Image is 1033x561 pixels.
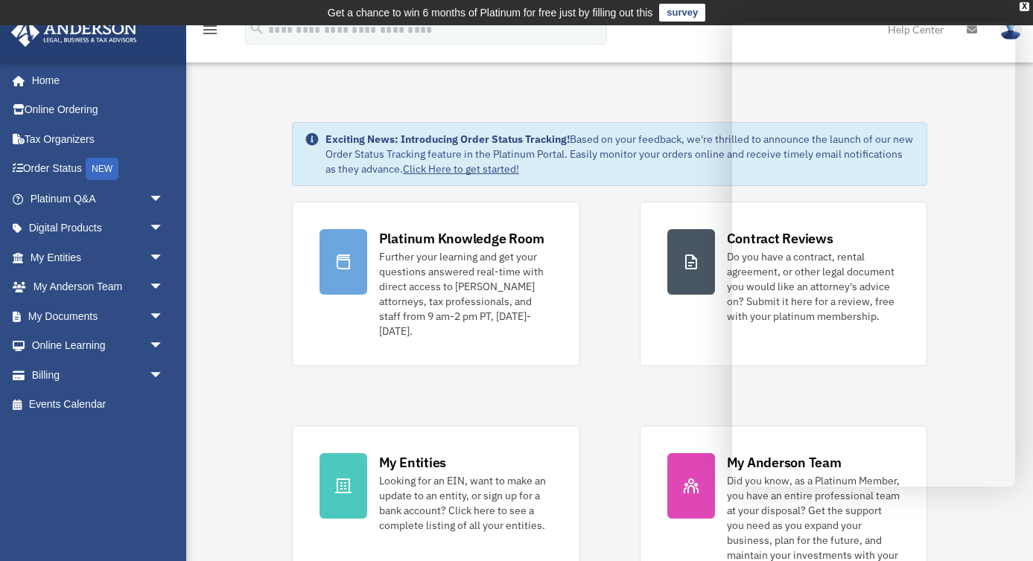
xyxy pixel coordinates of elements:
a: Click Here to get started! [403,162,519,176]
div: Get a chance to win 6 months of Platinum for free just by filling out this [328,4,653,22]
a: My Anderson Teamarrow_drop_down [10,272,186,302]
div: NEW [86,158,118,180]
a: Billingarrow_drop_down [10,360,186,390]
i: search [249,20,265,36]
div: Looking for an EIN, want to make an update to an entity, or sign up for a bank account? Click her... [379,473,553,533]
span: arrow_drop_down [149,272,179,303]
a: Events Calendar [10,390,186,420]
a: Tax Organizers [10,124,186,154]
span: arrow_drop_down [149,301,179,332]
span: arrow_drop_down [149,331,179,362]
a: Online Ordering [10,95,186,125]
a: survey [659,4,705,22]
div: My Anderson Team [727,453,842,472]
a: Platinum Knowledge Room Further your learning and get your questions answered real-time with dire... [292,202,580,366]
a: My Documentsarrow_drop_down [10,301,186,331]
span: arrow_drop_down [149,243,179,273]
img: Anderson Advisors Platinum Portal [7,18,142,47]
span: arrow_drop_down [149,360,179,391]
div: Based on your feedback, we're thrilled to announce the launch of our new Order Status Tracking fe... [325,132,915,176]
div: Platinum Knowledge Room [379,229,544,248]
a: Online Learningarrow_drop_down [10,331,186,361]
a: My Entitiesarrow_drop_down [10,243,186,272]
span: arrow_drop_down [149,184,179,214]
a: Platinum Q&Aarrow_drop_down [10,184,186,214]
div: Further your learning and get your questions answered real-time with direct access to [PERSON_NAM... [379,249,553,339]
strong: Exciting News: Introducing Order Status Tracking! [325,132,570,146]
a: Order StatusNEW [10,154,186,185]
span: arrow_drop_down [149,214,179,244]
div: Contract Reviews [727,229,833,248]
iframe: To enrich screen reader interactions, please activate Accessibility in Grammarly extension settings [732,22,1015,487]
div: close [1020,2,1029,11]
a: Digital Productsarrow_drop_down [10,214,186,243]
a: Contract Reviews Do you have a contract, rental agreement, or other legal document you would like... [640,202,928,366]
a: menu [201,26,219,39]
div: My Entities [379,453,446,472]
div: Do you have a contract, rental agreement, or other legal document you would like an attorney's ad... [727,249,900,324]
a: Home [10,65,179,95]
i: menu [201,21,219,39]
